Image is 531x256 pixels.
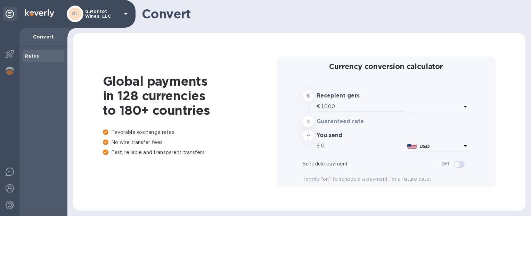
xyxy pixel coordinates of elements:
[3,7,17,21] div: Unpin categories
[303,62,469,71] h2: Currency conversion calculator
[25,33,62,40] p: Convert
[103,74,277,118] h1: Global payments in 128 currencies to 180+ countries
[307,93,310,99] strong: €
[103,139,277,146] p: No wire transfer fees.
[317,132,384,139] h3: You send
[317,93,384,99] h3: Recepient gets
[321,141,405,151] input: Amount
[142,7,520,21] h1: Convert
[72,11,79,16] b: GL
[303,130,314,141] div: =
[25,53,39,59] b: Rates
[317,141,321,151] div: $
[103,129,277,136] p: Favorable exchange rates.
[303,116,314,127] div: x
[25,9,54,17] img: Logo
[321,101,405,112] input: Amount
[303,176,469,183] p: Toggle "on" to schedule a payment for a future date.
[303,160,441,168] p: Schedule payment
[103,149,277,156] p: Fast, reliable and transparent transfers.
[317,118,384,125] h3: Guaranteed rate
[441,161,449,167] b: Off
[407,144,417,149] img: USD
[317,101,321,112] div: €
[85,9,120,19] p: G.Montot Wines, LLC
[419,144,430,149] b: USD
